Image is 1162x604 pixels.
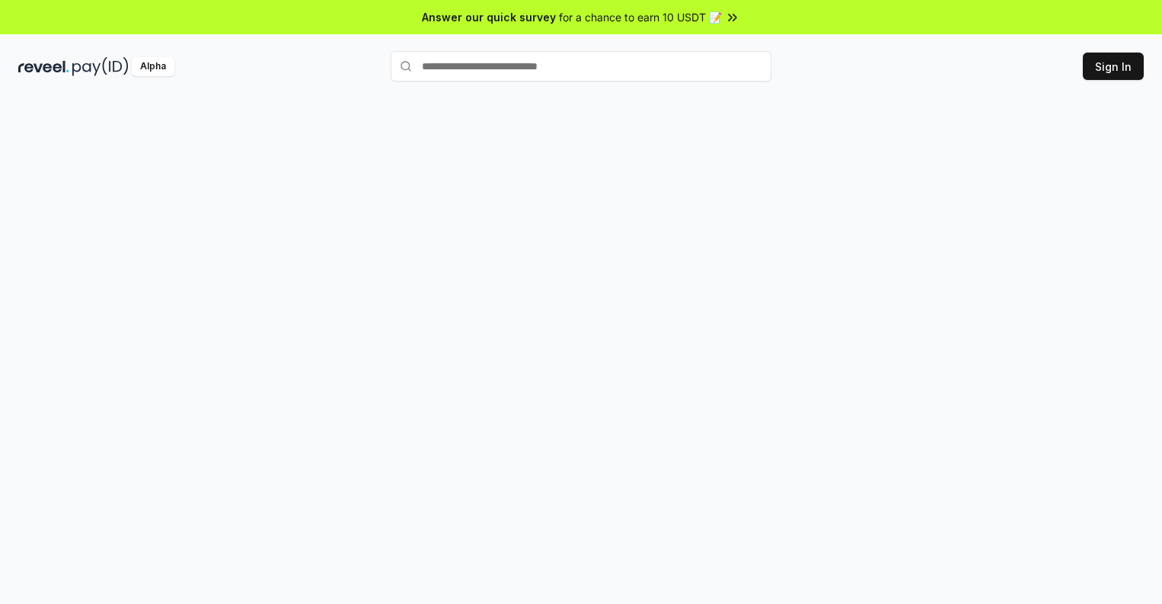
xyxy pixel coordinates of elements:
[18,57,69,76] img: reveel_dark
[72,57,129,76] img: pay_id
[132,57,174,76] div: Alpha
[1083,53,1144,80] button: Sign In
[422,9,556,25] span: Answer our quick survey
[559,9,722,25] span: for a chance to earn 10 USDT 📝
